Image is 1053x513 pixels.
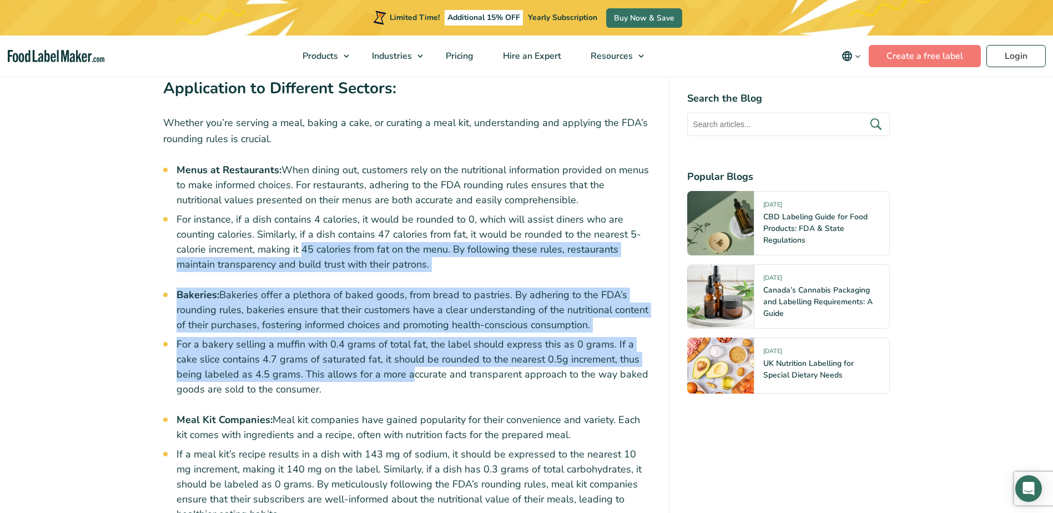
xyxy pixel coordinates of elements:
[986,45,1046,67] a: Login
[869,45,981,67] a: Create a free label
[177,163,281,177] strong: Menus at Restaurants:
[390,12,440,23] span: Limited Time!
[177,163,652,208] li: When dining out, customers rely on the nutritional information provided on menus to make informed...
[357,36,429,77] a: Industries
[687,113,890,136] input: Search articles...
[288,36,355,77] a: Products
[687,169,890,184] h4: Popular Blogs
[177,288,652,333] li: Bakeries offer a plethora of baked goods, from bread to pastries. By adhering to the FDA’s roundi...
[177,413,652,442] li: Meal kit companies have gained popularity for their convenience and variety. Each kit comes with ...
[606,8,682,28] a: Buy Now & Save
[528,12,597,23] span: Yearly Subscription
[763,358,854,380] a: UK Nutrition Labelling for Special Dietary Needs
[163,115,652,147] p: Whether you’re serving a meal, baking a cake, or curating a meal kit, understanding and applying ...
[445,10,523,26] span: Additional 15% OFF
[442,50,475,62] span: Pricing
[369,50,413,62] span: Industries
[687,91,890,106] h4: Search the Blog
[1015,475,1042,502] div: Open Intercom Messenger
[763,212,868,245] a: CBD Labeling Guide for Food Products: FDA & State Regulations
[763,285,873,319] a: Canada’s Cannabis Packaging and Labelling Requirements: A Guide
[299,50,339,62] span: Products
[587,50,634,62] span: Resources
[177,337,652,397] li: For a bakery selling a muffin with 0.4 grams of total fat, the label should express this as 0 gra...
[177,413,273,426] strong: Meal Kit Companies:
[500,50,562,62] span: Hire an Expert
[177,288,219,301] strong: Bakeries:
[488,36,573,77] a: Hire an Expert
[763,347,782,360] span: [DATE]
[431,36,486,77] a: Pricing
[163,78,396,99] strong: Application to Different Sectors:
[763,200,782,213] span: [DATE]
[177,212,652,272] li: For instance, if a dish contains 4 calories, it would be rounded to 0, which will assist diners w...
[576,36,649,77] a: Resources
[763,274,782,286] span: [DATE]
